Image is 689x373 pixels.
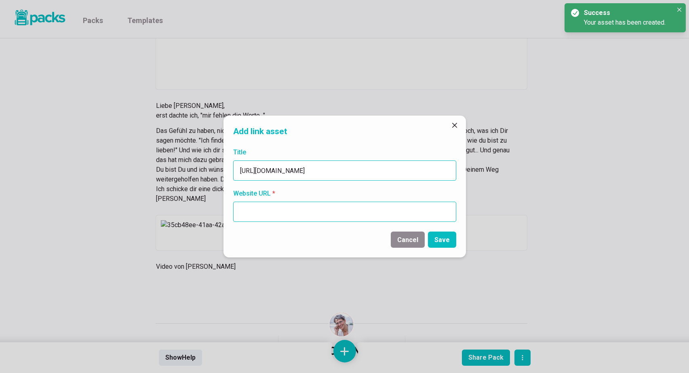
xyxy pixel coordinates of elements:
button: Close [448,119,461,132]
label: Title [233,148,451,157]
div: Your asset has been created. [584,18,673,27]
header: Add link asset [223,116,466,144]
div: Success [584,8,670,18]
button: Save [428,232,456,248]
button: Cancel [391,232,425,248]
button: Close [674,5,684,15]
label: Website URL [233,189,451,198]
